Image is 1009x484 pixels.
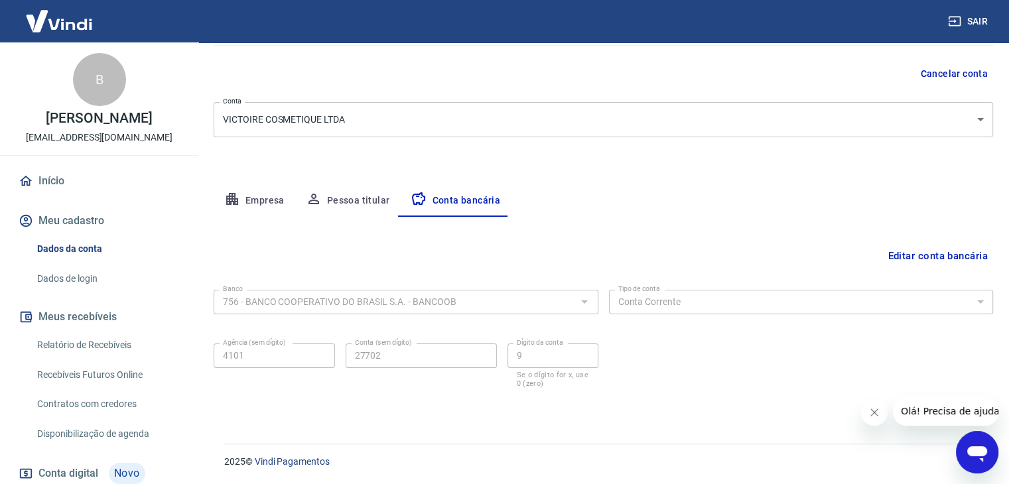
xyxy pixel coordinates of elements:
a: Início [16,166,182,196]
iframe: Fechar mensagem [861,399,888,426]
button: Conta bancária [400,185,511,217]
label: Dígito da conta [517,337,563,347]
button: Pessoa titular [295,185,401,217]
p: Se o dígito for x, use 0 (zero) [517,371,589,388]
a: Dados de login [32,265,182,292]
label: Tipo de conta [618,284,660,294]
a: Recebíveis Futuros Online [32,361,182,389]
button: Empresa [214,185,295,217]
img: Vindi [16,1,102,41]
a: Vindi Pagamentos [255,456,330,467]
a: Disponibilização de agenda [32,420,182,448]
label: Agência (sem dígito) [223,337,286,347]
span: Olá! Precisa de ajuda? [8,9,111,20]
span: Conta digital [38,464,98,483]
p: [EMAIL_ADDRESS][DOMAIN_NAME] [26,131,172,145]
label: Banco [223,284,243,294]
iframe: Botão para abrir a janela de mensagens [956,431,998,473]
label: Conta [223,96,241,106]
div: VICTOIRE COSMETIQUE LTDA [214,102,993,137]
button: Meus recebíveis [16,302,182,332]
label: Conta (sem dígito) [355,337,412,347]
span: Novo [109,463,145,484]
p: [PERSON_NAME] [46,111,152,125]
button: Sair [945,9,993,34]
button: Cancelar conta [915,62,993,86]
div: B [73,53,126,106]
iframe: Mensagem da empresa [893,396,998,426]
button: Meu cadastro [16,206,182,235]
a: Dados da conta [32,235,182,263]
a: Relatório de Recebíveis [32,332,182,359]
p: 2025 © [224,455,977,469]
a: Contratos com credores [32,391,182,418]
button: Editar conta bancária [882,243,993,269]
